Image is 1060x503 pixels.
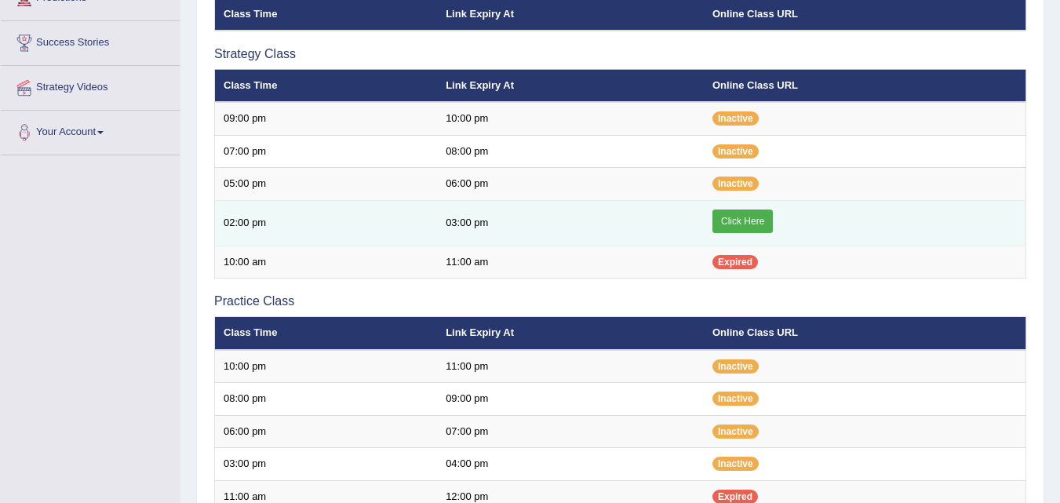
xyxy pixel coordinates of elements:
a: Click Here [712,210,773,233]
td: 06:00 pm [437,168,704,201]
h3: Practice Class [214,294,1026,308]
span: Inactive [712,457,759,471]
span: Inactive [712,111,759,126]
th: Link Expiry At [437,69,704,102]
th: Online Class URL [704,69,1026,102]
th: Class Time [215,317,438,350]
td: 10:00 pm [215,350,438,383]
td: 11:00 pm [437,350,704,383]
td: 03:00 pm [437,200,704,246]
a: Your Account [1,111,180,150]
td: 03:00 pm [215,448,438,481]
th: Link Expiry At [437,317,704,350]
td: 08:00 pm [437,135,704,168]
td: 11:00 am [437,246,704,279]
td: 09:00 pm [437,383,704,416]
td: 10:00 pm [437,102,704,135]
td: 06:00 pm [215,415,438,448]
td: 07:00 pm [437,415,704,448]
span: Inactive [712,425,759,439]
h3: Strategy Class [214,47,1026,61]
span: Expired [712,255,758,269]
span: Inactive [712,392,759,406]
td: 09:00 pm [215,102,438,135]
td: 05:00 pm [215,168,438,201]
span: Inactive [712,359,759,374]
td: 02:00 pm [215,200,438,246]
span: Inactive [712,177,759,191]
td: 04:00 pm [437,448,704,481]
th: Class Time [215,69,438,102]
td: 07:00 pm [215,135,438,168]
span: Inactive [712,144,759,159]
a: Strategy Videos [1,66,180,105]
td: 08:00 pm [215,383,438,416]
td: 10:00 am [215,246,438,279]
th: Online Class URL [704,317,1026,350]
a: Success Stories [1,21,180,60]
